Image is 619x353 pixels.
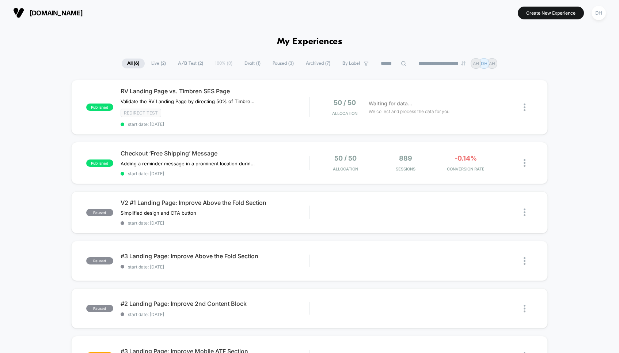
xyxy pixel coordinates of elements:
[30,9,83,17] span: [DOMAIN_NAME]
[333,166,358,172] span: Allocation
[473,61,479,66] p: AH
[589,5,608,20] button: DH
[121,87,309,95] span: RV Landing Page vs. Timbren SES Page
[524,159,525,167] img: close
[369,99,412,108] span: Waiting for data...
[489,61,495,66] p: AH
[239,59,266,68] span: Draft ( 1 )
[86,104,113,111] span: published
[13,7,24,18] img: Visually logo
[121,210,196,216] span: Simplified design and CTA button
[11,7,85,19] button: [DOMAIN_NAME]
[122,59,145,68] span: All ( 6 )
[121,109,161,117] span: Redirect Test
[86,209,113,216] span: paused
[121,150,309,157] span: Checkout ‘Free Shipping’ Message
[121,199,309,206] span: V2 #1 Landing Page: Improve Above the Fold Section
[121,264,309,270] span: start date: [DATE]
[146,59,171,68] span: Live ( 2 )
[334,99,356,106] span: 50 / 50
[86,159,113,167] span: published
[121,98,256,104] span: Validate the RV Landing Page by directing 50% of Timbren SES traffic﻿ to it.
[121,220,309,226] span: start date: [DATE]
[121,161,256,166] span: Adding a reminder message in a prominent location during checkout will remind users that they’ve ...
[399,154,412,162] span: 889
[277,37,342,47] h1: My Experiences
[455,154,477,162] span: -0.14%
[86,257,113,264] span: paused
[334,154,357,162] span: 50 / 50
[121,121,309,127] span: start date: [DATE]
[481,61,487,66] p: DH
[267,59,299,68] span: Paused ( 3 )
[524,257,525,265] img: close
[86,305,113,312] span: paused
[172,59,209,68] span: A/B Test ( 2 )
[377,166,434,172] span: Sessions
[369,108,449,115] span: We collect and process the data for you
[121,252,309,260] span: #3 Landing Page: Improve Above the Fold Section
[524,104,525,111] img: close
[461,61,466,65] img: end
[342,61,360,66] span: By Label
[437,166,494,172] span: CONVERSION RATE
[524,209,525,216] img: close
[332,111,357,116] span: Allocation
[121,171,309,176] span: start date: [DATE]
[518,7,584,19] button: Create New Experience
[300,59,336,68] span: Archived ( 7 )
[524,305,525,312] img: close
[592,6,606,20] div: DH
[121,312,309,317] span: start date: [DATE]
[121,300,309,307] span: #2 Landing Page: Improve 2nd Content Block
